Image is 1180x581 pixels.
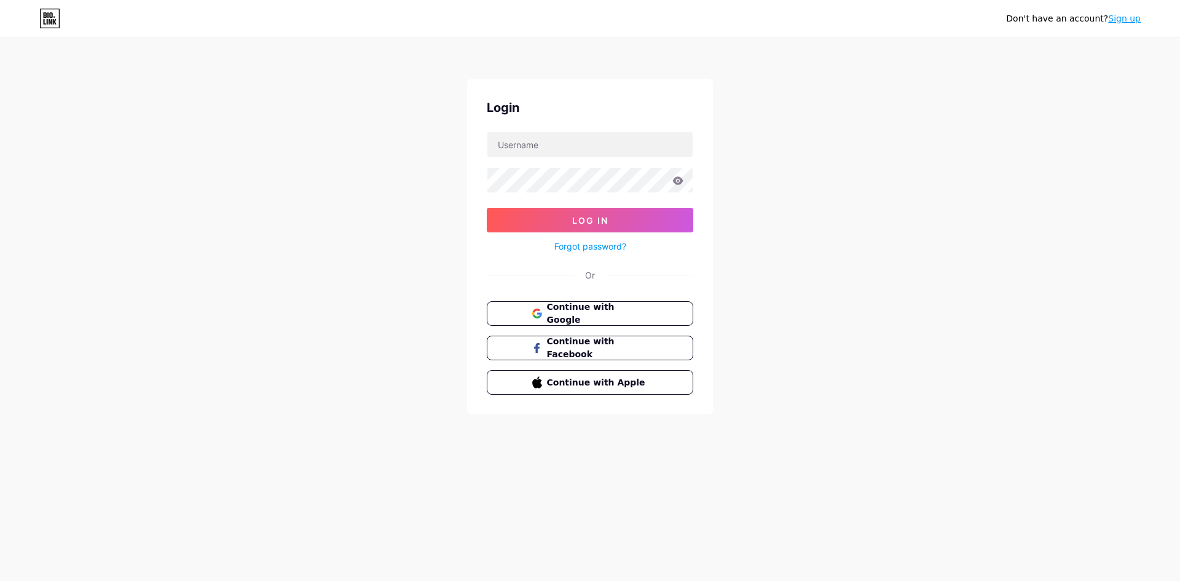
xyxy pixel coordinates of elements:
a: Sign up [1108,14,1141,23]
input: Username [487,132,693,157]
button: Log In [487,208,693,232]
span: Continue with Facebook [547,335,648,361]
div: Don't have an account? [1006,12,1141,25]
div: Or [585,269,595,282]
div: Login [487,98,693,117]
a: Forgot password? [554,240,626,253]
span: Continue with Google [547,301,648,326]
button: Continue with Google [487,301,693,326]
button: Continue with Facebook [487,336,693,360]
button: Continue with Apple [487,370,693,395]
span: Log In [572,215,608,226]
span: Continue with Apple [547,376,648,389]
